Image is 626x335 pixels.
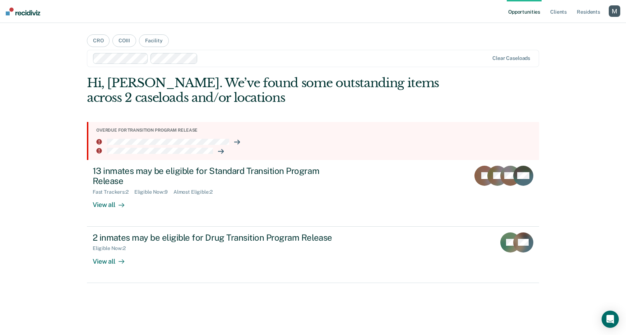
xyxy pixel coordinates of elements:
div: Almost Eligible : 2 [173,189,218,195]
div: View all [93,251,133,265]
div: Overdue for transition program release [96,128,533,133]
div: View all [93,195,133,209]
img: Recidiviz [6,8,40,15]
button: CRO [87,34,110,47]
a: 2 inmates may be eligible for Drug Transition Program ReleaseEligible Now:2View all [87,227,539,283]
button: Facility [139,34,169,47]
div: Clear caseloads [492,55,530,61]
div: Eligible Now : 9 [134,189,173,195]
div: 13 inmates may be eligible for Standard Transition Program Release [93,166,345,187]
div: Fast Trackers : 2 [93,189,134,195]
button: COIII [112,34,136,47]
a: 13 inmates may be eligible for Standard Transition Program ReleaseFast Trackers:2Eligible Now:9Al... [87,160,539,227]
div: Eligible Now : 2 [93,245,131,251]
div: Open Intercom Messenger [602,311,619,328]
div: Hi, [PERSON_NAME]. We’ve found some outstanding items across 2 caseloads and/or locations [87,76,449,105]
div: 2 inmates may be eligible for Drug Transition Program Release [93,232,345,243]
